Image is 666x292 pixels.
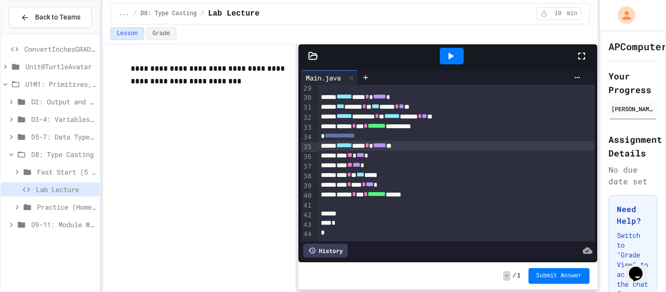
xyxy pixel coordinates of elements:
[146,27,176,40] button: Grade
[24,44,96,54] span: ConvertInchesGRADED
[503,271,510,281] span: -
[9,7,92,28] button: Back to Teams
[118,10,129,18] span: ...
[301,201,313,211] div: 41
[608,133,657,160] h2: Assignment Details
[301,230,313,239] div: 44
[301,133,313,142] div: 34
[37,167,96,177] span: Fast Start (5 mins)
[301,220,313,230] div: 43
[36,184,96,195] span: Lab Lecture
[536,272,582,280] span: Submit Answer
[31,219,96,230] span: D9-11: Module Wrap Up
[301,191,313,201] div: 40
[301,73,346,83] div: Main.java
[301,181,313,191] div: 39
[25,61,96,72] span: Unit0TurtleAvatar
[110,27,144,40] button: Lesson
[517,272,520,280] span: 1
[200,10,204,18] span: /
[550,10,566,18] span: 10
[512,272,516,280] span: /
[140,10,196,18] span: D8: Type Casting
[35,12,80,22] span: Back to Teams
[301,103,313,113] div: 31
[567,10,578,18] span: min
[608,164,657,187] div: No due date set
[611,104,654,113] div: [PERSON_NAME]
[301,84,313,94] div: 29
[301,113,313,123] div: 32
[301,142,313,152] div: 35
[301,211,313,220] div: 42
[529,268,590,284] button: Submit Answer
[625,253,656,282] iframe: chat widget
[37,202,96,212] span: Practice (Homework, if needed)
[301,70,358,85] div: Main.java
[617,203,649,227] h3: Need Help?
[301,123,313,133] div: 33
[25,79,96,89] span: U1M1: Primitives, Variables, Basic I/O
[301,152,313,162] div: 36
[208,8,260,19] span: Lab Lecture
[303,244,348,257] div: History
[31,132,96,142] span: D5-7: Data Types and Number Calculations
[608,69,657,97] h2: Your Progress
[301,93,313,103] div: 30
[31,114,96,124] span: D3-4: Variables and Input
[607,4,638,26] div: My Account
[301,172,313,181] div: 38
[31,149,96,159] span: D8: Type Casting
[31,97,96,107] span: D2: Output and Compiling Code
[133,10,137,18] span: /
[301,162,313,172] div: 37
